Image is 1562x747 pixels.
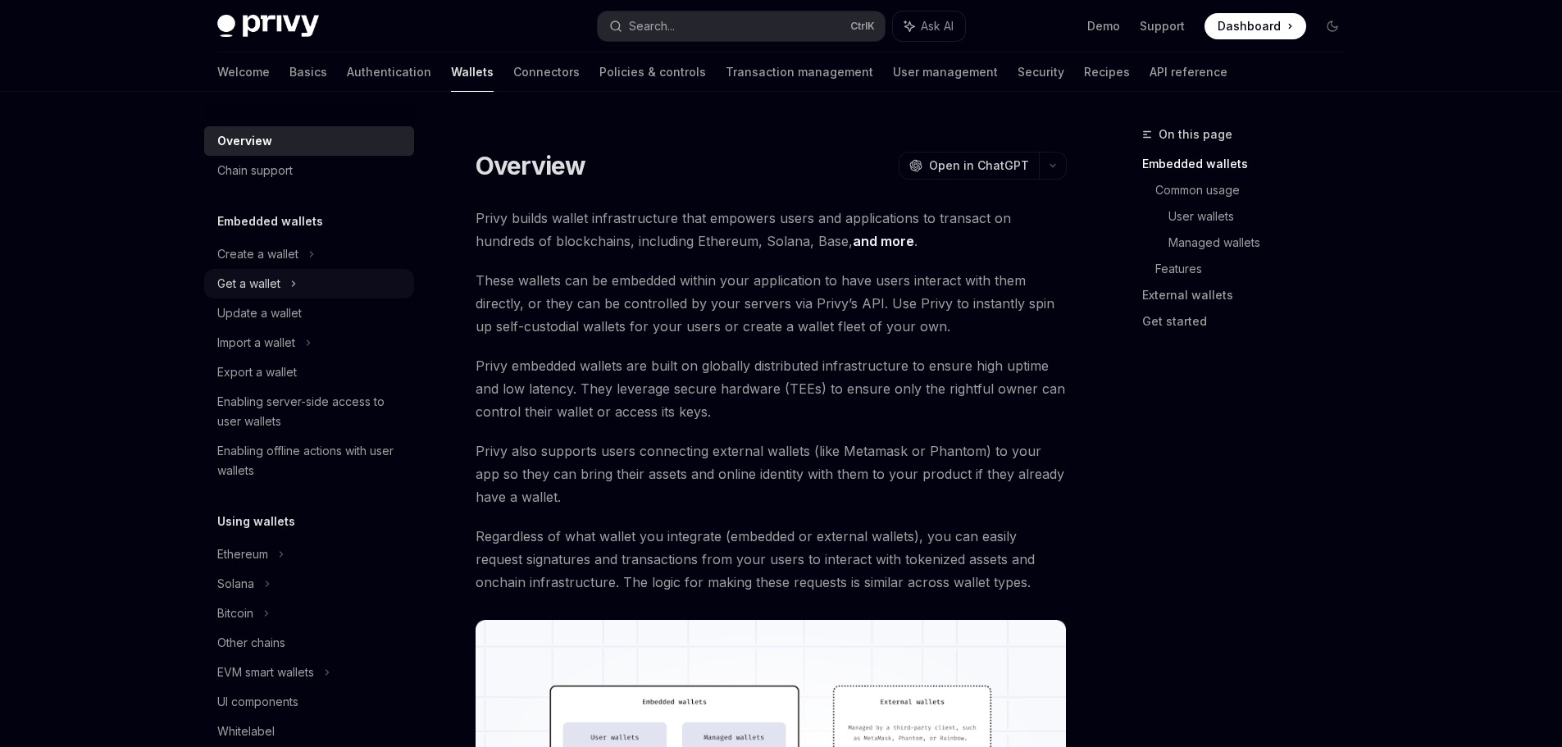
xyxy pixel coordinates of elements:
[217,303,302,323] div: Update a wallet
[599,52,706,92] a: Policies & controls
[850,20,875,33] span: Ctrl K
[217,722,275,741] div: Whitelabel
[1218,18,1281,34] span: Dashboard
[217,212,323,231] h5: Embedded wallets
[476,151,586,180] h1: Overview
[347,52,431,92] a: Authentication
[1142,308,1359,335] a: Get started
[204,358,414,387] a: Export a wallet
[217,333,295,353] div: Import a wallet
[204,687,414,717] a: UI components
[929,157,1029,174] span: Open in ChatGPT
[1018,52,1064,92] a: Security
[217,663,314,682] div: EVM smart wallets
[204,436,414,485] a: Enabling offline actions with user wallets
[476,440,1067,508] span: Privy also supports users connecting external wallets (like Metamask or Phantom) to your app so t...
[598,11,885,41] button: Search...CtrlK
[217,692,298,712] div: UI components
[899,152,1039,180] button: Open in ChatGPT
[1084,52,1130,92] a: Recipes
[1140,18,1185,34] a: Support
[1155,256,1359,282] a: Features
[204,628,414,658] a: Other chains
[1155,177,1359,203] a: Common usage
[1087,18,1120,34] a: Demo
[217,604,253,623] div: Bitcoin
[217,633,285,653] div: Other chains
[513,52,580,92] a: Connectors
[1319,13,1346,39] button: Toggle dark mode
[217,274,280,294] div: Get a wallet
[1150,52,1227,92] a: API reference
[217,15,319,38] img: dark logo
[476,354,1067,423] span: Privy embedded wallets are built on globally distributed infrastructure to ensure high uptime and...
[893,52,998,92] a: User management
[204,387,414,436] a: Enabling server-side access to user wallets
[217,131,272,151] div: Overview
[629,16,675,36] div: Search...
[1205,13,1306,39] a: Dashboard
[217,574,254,594] div: Solana
[1168,230,1359,256] a: Managed wallets
[1142,282,1359,308] a: External wallets
[476,269,1067,338] span: These wallets can be embedded within your application to have users interact with them directly, ...
[921,18,954,34] span: Ask AI
[217,244,298,264] div: Create a wallet
[1159,125,1232,144] span: On this page
[204,156,414,185] a: Chain support
[217,161,293,180] div: Chain support
[1168,203,1359,230] a: User wallets
[217,544,268,564] div: Ethereum
[204,126,414,156] a: Overview
[476,525,1067,594] span: Regardless of what wallet you integrate (embedded or external wallets), you can easily request si...
[726,52,873,92] a: Transaction management
[217,392,404,431] div: Enabling server-side access to user wallets
[476,207,1067,253] span: Privy builds wallet infrastructure that empowers users and applications to transact on hundreds o...
[204,298,414,328] a: Update a wallet
[893,11,965,41] button: Ask AI
[853,233,914,250] a: and more
[217,362,297,382] div: Export a wallet
[451,52,494,92] a: Wallets
[204,717,414,746] a: Whitelabel
[1142,151,1359,177] a: Embedded wallets
[217,52,270,92] a: Welcome
[217,441,404,481] div: Enabling offline actions with user wallets
[289,52,327,92] a: Basics
[217,512,295,531] h5: Using wallets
